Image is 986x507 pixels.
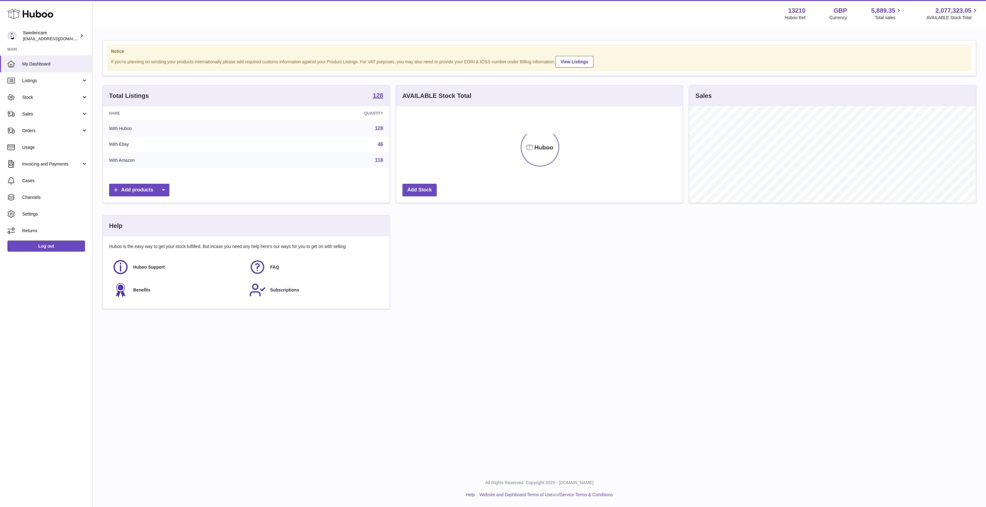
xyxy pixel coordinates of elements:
a: FAQ [249,259,380,275]
span: [EMAIL_ADDRESS][DOMAIN_NAME] [23,36,91,41]
th: Name [103,106,260,120]
td: With Huboo [103,120,260,136]
span: Benefits [133,287,150,293]
span: Sales [22,111,81,117]
a: 128 [373,92,383,100]
h3: Help [109,222,122,230]
strong: Notice [111,48,968,54]
a: Help [466,492,475,497]
a: 2,077,323.05 AVAILABLE Stock Total [926,6,979,21]
img: internalAdmin-13210@internal.huboo.com [7,31,17,40]
td: With Amazon [103,152,260,168]
strong: 128 [373,92,383,98]
a: 118 [375,157,383,163]
a: Service Terms & Conditions [560,492,613,497]
span: Orders [22,128,81,134]
a: View Listings [555,56,593,68]
span: Usage [22,145,88,150]
span: Huboo Support [133,264,165,270]
div: Currency [830,15,847,21]
p: Huboo is the easy way to get your stock fulfilled. But incase you need any help here's our ways f... [109,244,383,249]
span: 5,889.35 [871,6,895,15]
h3: Sales [695,92,712,100]
a: Add Stock [402,184,437,196]
span: Subscriptions [270,287,299,293]
a: 46 [378,142,383,147]
th: Quantity [260,106,389,120]
div: Swedencare [23,30,79,42]
span: Stock [22,94,81,100]
h3: AVAILABLE Stock Total [402,92,471,100]
a: Benefits [112,282,243,298]
span: 2,077,323.05 [935,6,971,15]
span: FAQ [270,264,279,270]
a: Website and Dashboard Terms of Use [479,492,552,497]
a: 128 [375,126,383,131]
a: Subscriptions [249,282,380,298]
span: My Dashboard [22,61,88,67]
span: Settings [22,211,88,217]
span: Channels [22,195,88,200]
h3: Total Listings [109,92,149,100]
span: Returns [22,228,88,234]
a: Huboo Support [112,259,243,275]
span: Cases [22,178,88,184]
div: Huboo Ref [785,15,805,21]
li: and [477,492,613,498]
a: 5,889.35 Total sales [871,6,903,21]
td: With Ebay [103,136,260,153]
span: Invoicing and Payments [22,161,81,167]
span: AVAILABLE Stock Total [926,15,979,21]
span: Listings [22,78,81,84]
div: If you're planning on sending your products internationally please add required customs informati... [111,55,968,68]
a: Add products [109,184,169,196]
p: All Rights Reserved. Copyright 2025 - [DOMAIN_NAME] [98,480,981,486]
strong: 13210 [788,6,805,15]
a: Log out [7,241,85,252]
strong: GBP [834,6,847,15]
span: Total sales [875,15,902,21]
